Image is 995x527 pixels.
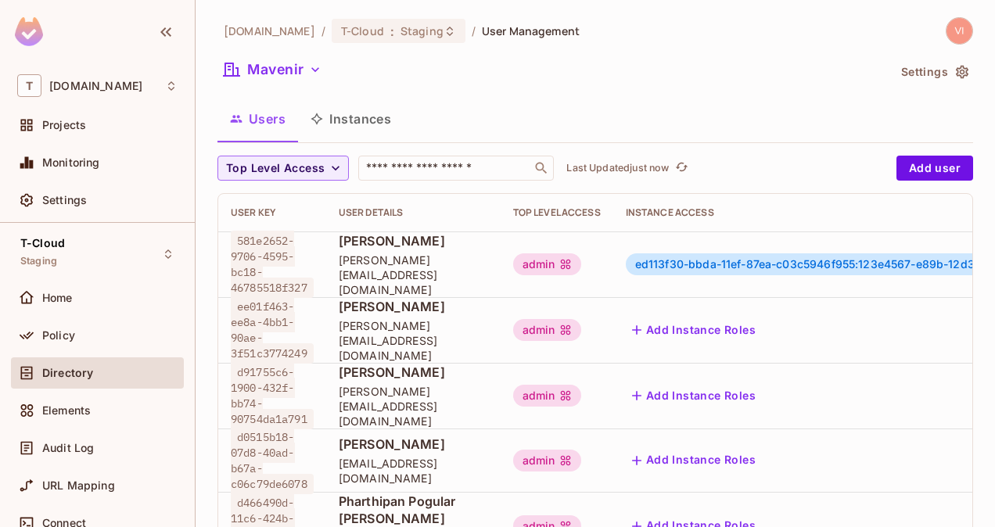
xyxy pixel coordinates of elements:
[513,253,582,275] div: admin
[675,160,688,176] span: refresh
[626,317,762,342] button: Add Instance Roles
[42,119,86,131] span: Projects
[482,23,580,38] span: User Management
[341,23,384,38] span: T-Cloud
[217,99,298,138] button: Users
[339,384,488,428] span: [PERSON_NAME][EMAIL_ADDRESS][DOMAIN_NAME]
[42,479,115,492] span: URL Mapping
[339,298,488,315] span: [PERSON_NAME]
[20,255,57,267] span: Staging
[626,448,762,473] button: Add Instance Roles
[896,156,973,181] button: Add user
[401,23,444,38] span: Staging
[231,231,314,298] span: 581e2652-9706-4595-bc18-46785518f327
[42,156,100,169] span: Monitoring
[49,80,142,92] span: Workspace: t-mobile.com
[513,450,582,471] div: admin
[42,292,73,304] span: Home
[513,319,582,341] div: admin
[224,23,315,38] span: the active workspace
[669,159,691,177] span: Click to refresh data
[42,442,94,454] span: Audit Log
[42,404,91,417] span: Elements
[231,427,314,494] span: d0515b18-07d8-40ad-b67a-c06c79de6078
[321,23,325,38] li: /
[42,367,93,379] span: Directory
[339,206,488,219] div: User Details
[513,385,582,407] div: admin
[339,364,488,381] span: [PERSON_NAME]
[17,74,41,97] span: T
[339,318,488,363] span: [PERSON_NAME][EMAIL_ADDRESS][DOMAIN_NAME]
[339,456,488,486] span: [EMAIL_ADDRESS][DOMAIN_NAME]
[626,383,762,408] button: Add Instance Roles
[339,232,488,249] span: [PERSON_NAME]
[390,25,395,38] span: :
[339,493,488,527] span: Pharthipan Pogular [PERSON_NAME]
[42,194,87,206] span: Settings
[42,329,75,342] span: Policy
[231,362,314,429] span: d91755c6-1900-432f-bb74-90754da1a791
[231,296,314,364] span: ee01f463-ee8a-4bb1-90ae-3f51c3774249
[895,59,973,84] button: Settings
[20,237,65,249] span: T-Cloud
[672,159,691,177] button: refresh
[217,156,349,181] button: Top Level Access
[298,99,404,138] button: Instances
[231,206,314,219] div: User Key
[947,18,972,44] img: vijay.chirivolu1@t-mobile.com
[472,23,476,38] li: /
[217,57,328,82] button: Mavenir
[513,206,601,219] div: Top Level Access
[566,162,669,174] p: Last Updated just now
[339,436,488,453] span: [PERSON_NAME]
[226,159,325,178] span: Top Level Access
[339,253,488,297] span: [PERSON_NAME][EMAIL_ADDRESS][DOMAIN_NAME]
[15,17,43,46] img: SReyMgAAAABJRU5ErkJggg==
